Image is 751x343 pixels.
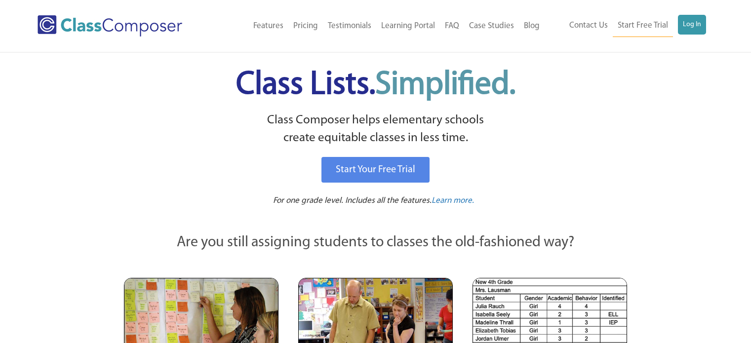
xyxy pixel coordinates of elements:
a: Testimonials [323,15,376,37]
a: Learn more. [432,195,474,207]
a: Pricing [288,15,323,37]
a: Features [248,15,288,37]
span: For one grade level. Includes all the features. [273,196,432,205]
a: Learning Portal [376,15,440,37]
a: Start Free Trial [613,15,673,37]
span: Start Your Free Trial [336,165,415,175]
nav: Header Menu [214,15,544,37]
a: Blog [519,15,545,37]
a: Log In [678,15,706,35]
span: Learn more. [432,196,474,205]
a: Start Your Free Trial [321,157,430,183]
img: Class Composer [38,15,182,37]
p: Class Composer helps elementary schools create equitable classes in less time. [122,112,629,148]
span: Simplified. [375,69,515,101]
span: Class Lists. [236,69,515,101]
a: Case Studies [464,15,519,37]
a: FAQ [440,15,464,37]
a: Contact Us [564,15,613,37]
p: Are you still assigning students to classes the old-fashioned way? [124,232,628,254]
nav: Header Menu [545,15,706,37]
